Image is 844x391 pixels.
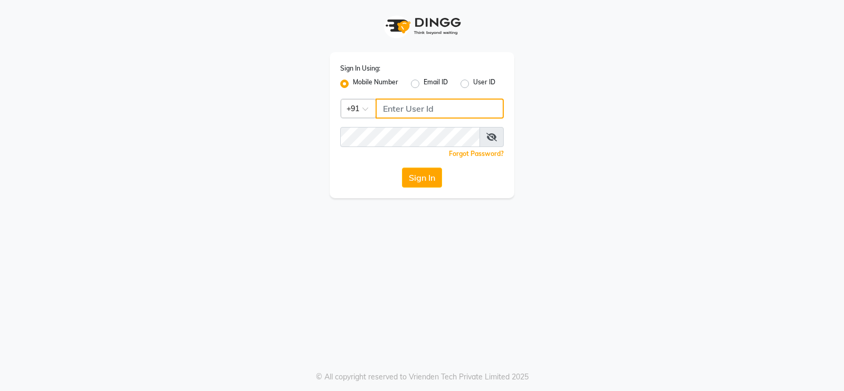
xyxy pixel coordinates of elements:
label: User ID [473,77,495,90]
button: Sign In [402,168,442,188]
img: logo1.svg [380,11,464,42]
input: Username [340,127,480,147]
label: Mobile Number [353,77,398,90]
a: Forgot Password? [449,150,504,158]
label: Email ID [424,77,448,90]
input: Username [376,99,504,119]
label: Sign In Using: [340,64,380,73]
